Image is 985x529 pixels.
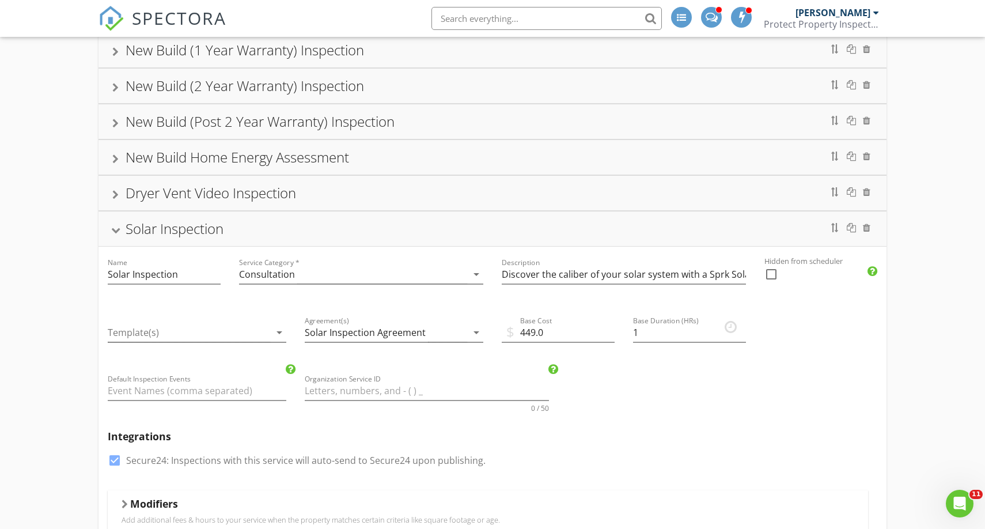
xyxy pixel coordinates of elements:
[469,326,483,339] i: arrow_drop_down
[108,430,877,442] h5: Integrations
[99,6,124,31] img: The Best Home Inspection Software - Spectora
[795,7,870,18] div: [PERSON_NAME]
[469,267,483,281] i: arrow_drop_down
[969,490,983,499] span: 11
[305,381,549,400] input: Organization Service ID
[272,326,286,339] i: arrow_drop_down
[531,405,549,412] div: 0 / 50
[126,148,349,167] div: New Build Home Energy Assessment
[502,323,615,342] input: Base Cost
[132,6,226,30] span: SPECTORA
[130,498,178,509] h5: Modifiers
[99,16,226,40] a: SPECTORA
[122,515,854,524] p: Add additional fees & hours to your service when the property matches certain criteria like squar...
[108,265,221,284] input: Name
[633,323,746,342] input: Base Duration (HRs)
[431,7,662,30] input: Search everything...
[126,455,486,466] label: Secure24: Inspections with this service will auto-send to Secure24 upon publishing.
[502,265,746,284] input: Description
[126,40,364,59] div: New Build (1 Year Warranty) Inspection
[239,269,295,279] div: Consultation
[126,76,364,95] div: New Build (2 Year Warranty) Inspection
[764,18,879,30] div: Protect Property Inspections
[126,112,395,131] div: New Build (Post 2 Year Warranty) Inspection
[305,327,426,338] div: Solar Inspection Agreement
[126,183,296,202] div: Dryer Vent Video Inspection
[946,490,973,517] iframe: Intercom live chat
[506,322,514,342] span: $
[126,219,223,238] div: Solar Inspection
[108,381,286,400] input: Default Inspection Events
